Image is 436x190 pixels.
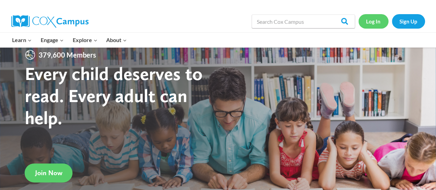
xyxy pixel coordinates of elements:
[8,33,37,47] button: Child menu of Learn
[11,15,89,28] img: Cox Campus
[68,33,102,47] button: Child menu of Explore
[8,33,131,47] nav: Primary Navigation
[36,33,68,47] button: Child menu of Engage
[25,163,73,182] a: Join Now
[25,62,203,128] strong: Every child deserves to read. Every adult can help.
[358,14,425,28] nav: Secondary Navigation
[35,169,62,177] span: Join Now
[36,49,99,60] span: 379,600 Members
[102,33,131,47] button: Child menu of About
[358,14,388,28] a: Log In
[392,14,425,28] a: Sign Up
[252,14,355,28] input: Search Cox Campus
